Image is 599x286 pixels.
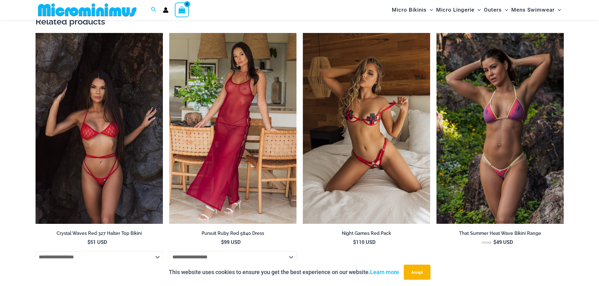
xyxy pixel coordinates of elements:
bdi: 51 USD [87,239,107,245]
a: Night Games Red Pack [303,230,430,239]
a: That Summer Heat Wave Bikini Range [436,230,564,239]
span: From: [482,240,492,245]
a: Search icon link [151,6,157,14]
a: Account icon link [163,7,169,13]
span: Micro Lingerie [436,2,474,18]
a: Mens SwimwearMenu ToggleMenu Toggle [510,2,563,18]
img: Night Games Red 1133 Bralette 6133 Thong 04 [303,33,430,224]
span: $ [221,239,224,245]
img: Crystal Waves 327 Halter Top 4149 Thong 01 [36,33,163,224]
span: Outers [484,2,502,18]
a: OutersMenu ToggleMenu Toggle [482,2,510,18]
a: Pursuit Ruby Red 5840 Dress [169,230,297,239]
img: That Summer Heat Wave 3063 Tri Top 4303 Micro Bottom 01 [436,33,564,224]
p: This website uses cookies to ensure you get the best experience on our website. [169,267,399,277]
button: Accept [404,265,430,280]
h2: That Summer Heat Wave Bikini Range [436,230,564,236]
span: Micro Bikinis [392,2,427,18]
nav: Site Navigation [389,1,564,19]
h2: Related products [36,16,564,27]
img: Pursuit Ruby Red 5840 Dress 02 [169,33,297,224]
img: MM SHOP LOGO FLAT [36,3,139,17]
span: Menu Toggle [474,2,481,18]
a: Crystal Waves Red 327 Halter Top Bikini [36,230,163,239]
bdi: 49 USD [493,239,513,245]
a: View Shopping Cart, empty [175,3,189,17]
span: $ [87,239,90,245]
a: That Summer Heat Wave 3063 Tri Top 4303 Micro Bottom 01That Summer Heat Wave 3063 Tri Top 4303 Mi... [436,33,564,224]
h2: Crystal Waves Red 327 Halter Top Bikini [36,230,163,236]
a: Crystal Waves 327 Halter Top 01Crystal Waves 327 Halter Top 4149 Thong 01Crystal Waves 327 Halter... [36,33,163,224]
span: Menu Toggle [427,2,433,18]
a: Pursuit Ruby Red 5840 Dress 02Pursuit Ruby Red 5840 Dress 03Pursuit Ruby Red 5840 Dress 03 [169,33,297,224]
bdi: 99 USD [221,239,241,245]
a: Night Games Red 1133 Bralette 6133 Thong 04Night Games Red 1133 Bralette 6133 Thong 06Night Games... [303,33,430,224]
span: Menu Toggle [555,2,561,18]
span: Menu Toggle [502,2,508,18]
span: $ [353,239,356,245]
h2: Night Games Red Pack [303,230,430,236]
a: Learn more [370,269,399,275]
span: Mens Swimwear [511,2,555,18]
a: Micro BikinisMenu ToggleMenu Toggle [390,2,435,18]
h2: Pursuit Ruby Red 5840 Dress [169,230,297,236]
span: $ [493,239,496,245]
bdi: 110 USD [353,239,375,245]
a: Micro LingerieMenu ToggleMenu Toggle [435,2,482,18]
